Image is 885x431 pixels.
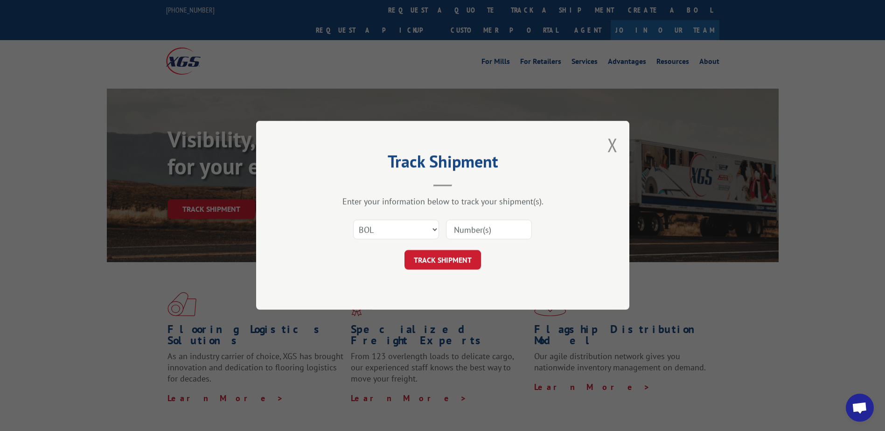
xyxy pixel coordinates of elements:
div: Enter your information below to track your shipment(s). [303,196,583,207]
button: Close modal [607,132,618,157]
input: Number(s) [446,220,532,240]
button: TRACK SHIPMENT [404,250,481,270]
h2: Track Shipment [303,155,583,173]
div: Open chat [846,394,874,422]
